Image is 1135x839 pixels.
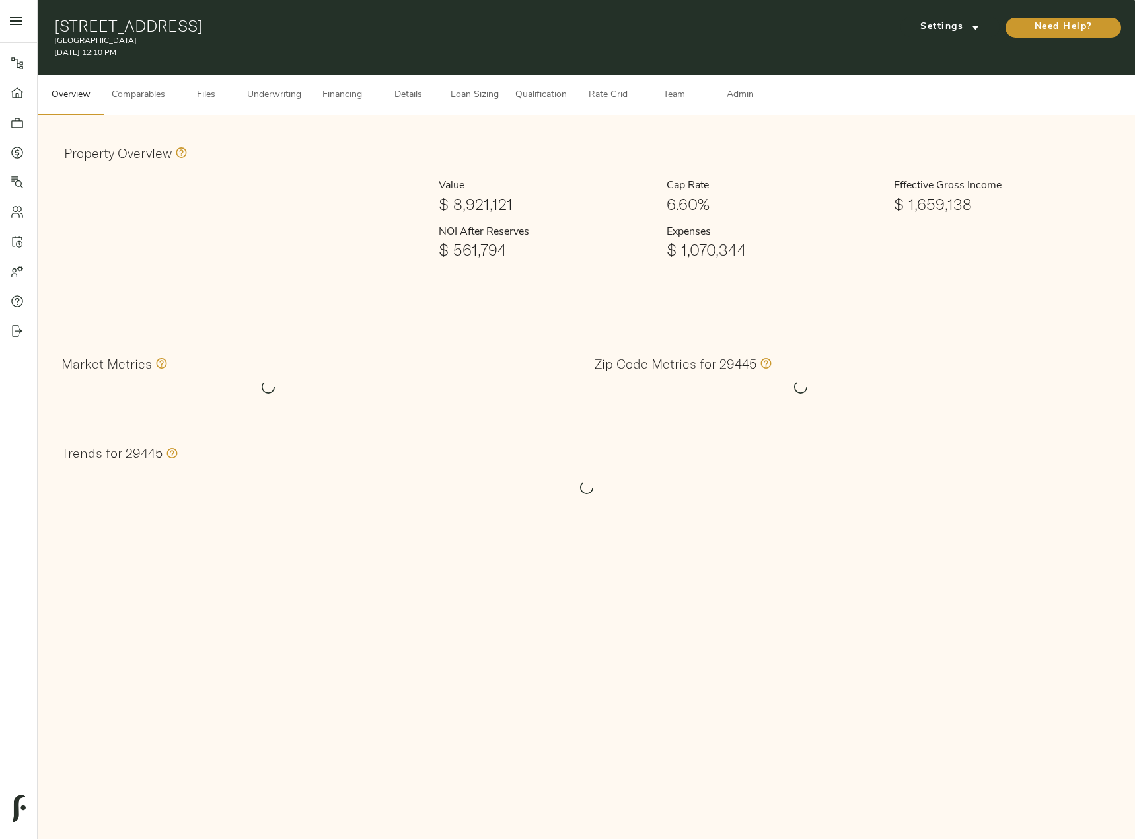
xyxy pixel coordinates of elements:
span: Details [383,87,433,104]
p: [DATE] 12:10 PM [54,47,764,59]
p: [GEOGRAPHIC_DATA] [54,35,764,47]
span: Qualification [515,87,567,104]
h6: Cap Rate [667,178,884,195]
span: Financing [317,87,367,104]
h1: 6.60% [667,195,884,213]
h3: Zip Code Metrics for 29445 [595,356,756,371]
span: Loan Sizing [449,87,499,104]
svg: Values in this section comprise all zip codes within the market [152,355,168,371]
button: Settings [900,17,1000,37]
span: Files [181,87,231,104]
h6: Value [439,178,656,195]
span: Underwriting [247,87,301,104]
span: Comparables [112,87,165,104]
h3: Market Metrics [61,356,152,371]
h1: $ 561,794 [439,240,656,259]
h6: Expenses [667,224,884,241]
h3: Trends for 29445 [61,445,163,460]
svg: Values in this section only include information specific to the 29445 zip code [756,355,772,371]
span: Team [649,87,699,104]
h1: $ 1,070,344 [667,240,884,259]
h3: Property Overview [64,145,172,161]
h1: [STREET_ADDRESS] [54,17,764,35]
button: Need Help? [1006,18,1121,38]
h6: NOI After Reserves [439,224,656,241]
span: Need Help? [1019,19,1108,36]
span: Settings [914,19,986,36]
span: Rate Grid [583,87,633,104]
h1: $ 1,659,138 [894,195,1111,213]
span: Overview [46,87,96,104]
h6: Effective Gross Income [894,178,1111,195]
span: Admin [715,87,765,104]
h1: $ 8,921,121 [439,195,656,213]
